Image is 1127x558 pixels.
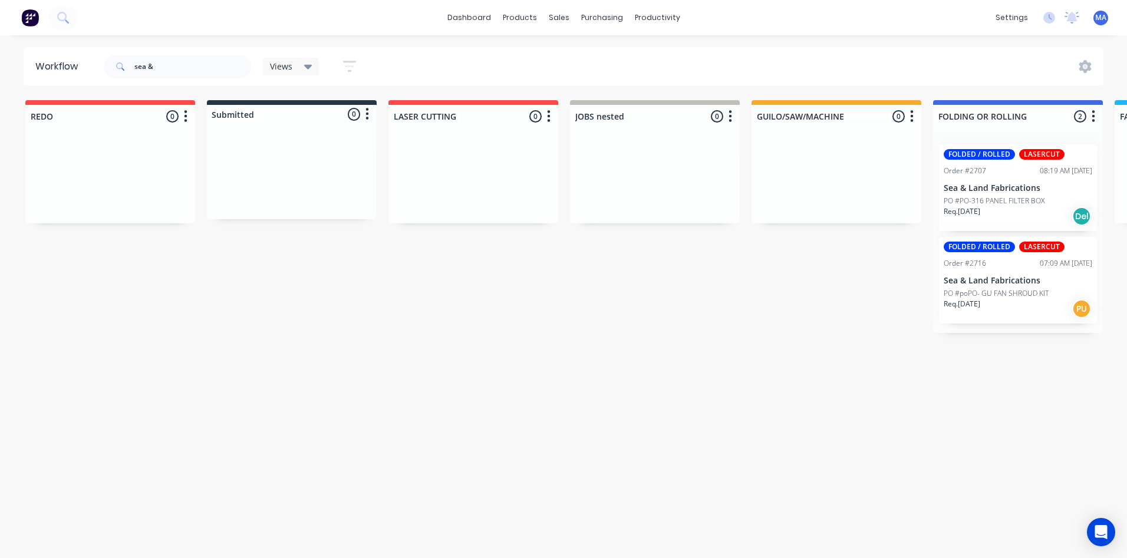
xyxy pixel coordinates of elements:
div: FOLDED / ROLLED [944,149,1015,160]
input: Search for orders... [134,55,251,78]
div: sales [543,9,575,27]
div: Order #2707 [944,166,986,176]
div: LASERCUT [1019,149,1065,160]
div: Workflow [35,60,84,74]
div: products [497,9,543,27]
span: Views [270,60,292,72]
div: FOLDED / ROLLEDLASERCUTOrder #271607:09 AM [DATE]Sea & Land FabricationsPO #poPO- GU FAN SHROUD K... [939,237,1097,323]
p: PO #PO-316 PANEL FILTER BOX [944,196,1044,206]
div: Order #2716 [944,258,986,269]
div: LASERCUT [1019,242,1065,252]
div: Del [1072,207,1091,226]
p: Req. [DATE] [944,206,980,217]
p: Sea & Land Fabrications [944,183,1092,193]
div: 08:19 AM [DATE] [1040,166,1092,176]
div: PU [1072,299,1091,318]
div: FOLDED / ROLLEDLASERCUTOrder #270708:19 AM [DATE]Sea & Land FabricationsPO #PO-316 PANEL FILTER B... [939,144,1097,231]
span: MA [1095,12,1106,23]
div: Open Intercom Messenger [1087,518,1115,546]
div: 07:09 AM [DATE] [1040,258,1092,269]
a: dashboard [441,9,497,27]
div: purchasing [575,9,629,27]
div: FOLDED / ROLLED [944,242,1015,252]
div: productivity [629,9,686,27]
p: PO #poPO- GU FAN SHROUD KIT [944,288,1049,299]
p: Sea & Land Fabrications [944,276,1092,286]
p: Req. [DATE] [944,299,980,309]
img: Factory [21,9,39,27]
div: settings [990,9,1034,27]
